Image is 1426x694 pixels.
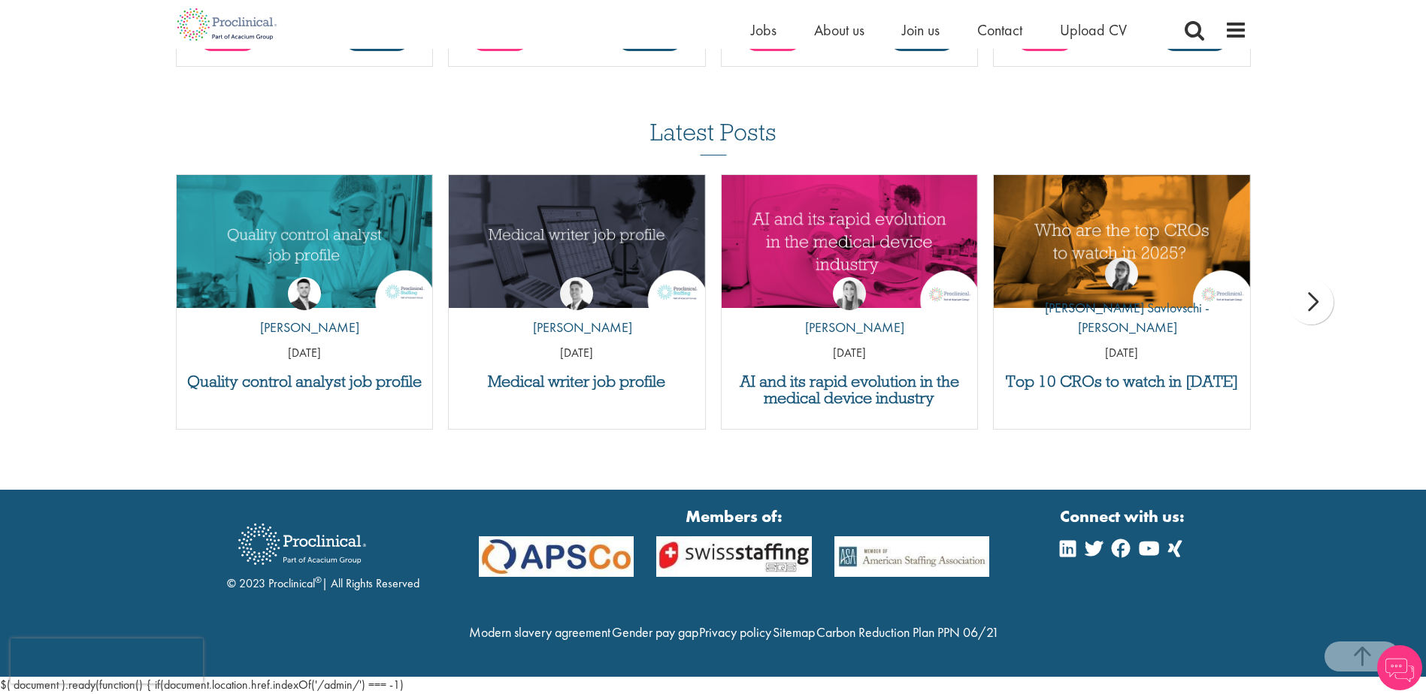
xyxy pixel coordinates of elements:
img: APSCo [645,536,823,578]
p: [PERSON_NAME] Savlovschi - [PERSON_NAME] [994,298,1250,336]
div: © 2023 Proclinical | All Rights Reserved [227,512,419,593]
a: Link to a post [177,175,433,308]
a: AI and its rapid evolution in the medical device industry [729,373,970,406]
a: Modern slavery agreement [469,623,610,641]
a: Top 10 CROs to watch in [DATE] [1001,373,1243,390]
a: Upload CV [1060,20,1127,40]
img: George Watson [560,277,593,310]
img: Proclinical Recruitment [227,513,377,575]
p: [PERSON_NAME] [794,318,904,337]
a: Hannah Burke [PERSON_NAME] [794,277,904,345]
p: [PERSON_NAME] [522,318,632,337]
strong: Members of: [479,505,990,528]
a: Contact [977,20,1022,40]
a: Jobs [751,20,777,40]
h3: Latest Posts [650,119,777,155]
strong: Connect with us: [1060,505,1188,528]
a: Link to a post [994,175,1250,308]
a: Privacy policy [699,623,771,641]
img: Theodora Savlovschi - Wicks [1105,258,1138,291]
p: [DATE] [449,345,705,362]
a: George Watson [PERSON_NAME] [522,277,632,345]
a: Gender pay gap [612,623,698,641]
img: APSCo [468,536,646,578]
img: Joshua Godden [288,277,321,310]
img: Medical writer job profile [449,175,705,308]
a: Theodora Savlovschi - Wicks [PERSON_NAME] Savlovschi - [PERSON_NAME] [994,258,1250,344]
div: next [1288,279,1334,324]
p: [DATE] [177,345,433,362]
sup: ® [315,574,322,586]
p: [PERSON_NAME] [249,318,359,337]
img: Hannah Burke [833,277,866,310]
img: Top 10 CROs 2025 | Proclinical [994,175,1250,308]
a: About us [814,20,864,40]
img: quality control analyst job profile [177,175,433,308]
a: Sitemap [773,623,815,641]
a: Medical writer job profile [456,373,698,390]
a: Quality control analyst job profile [184,373,425,390]
img: APSCo [823,536,1001,578]
img: AI and Its Impact on the Medical Device Industry | Proclinical [722,175,978,308]
a: Link to a post [449,175,705,308]
p: [DATE] [722,345,978,362]
a: Join us [902,20,940,40]
a: Carbon Reduction Plan PPN 06/21 [816,623,999,641]
iframe: reCAPTCHA [11,638,203,683]
a: Link to a post [722,175,978,308]
a: Joshua Godden [PERSON_NAME] [249,277,359,345]
img: Chatbot [1377,645,1422,690]
p: [DATE] [994,345,1250,362]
